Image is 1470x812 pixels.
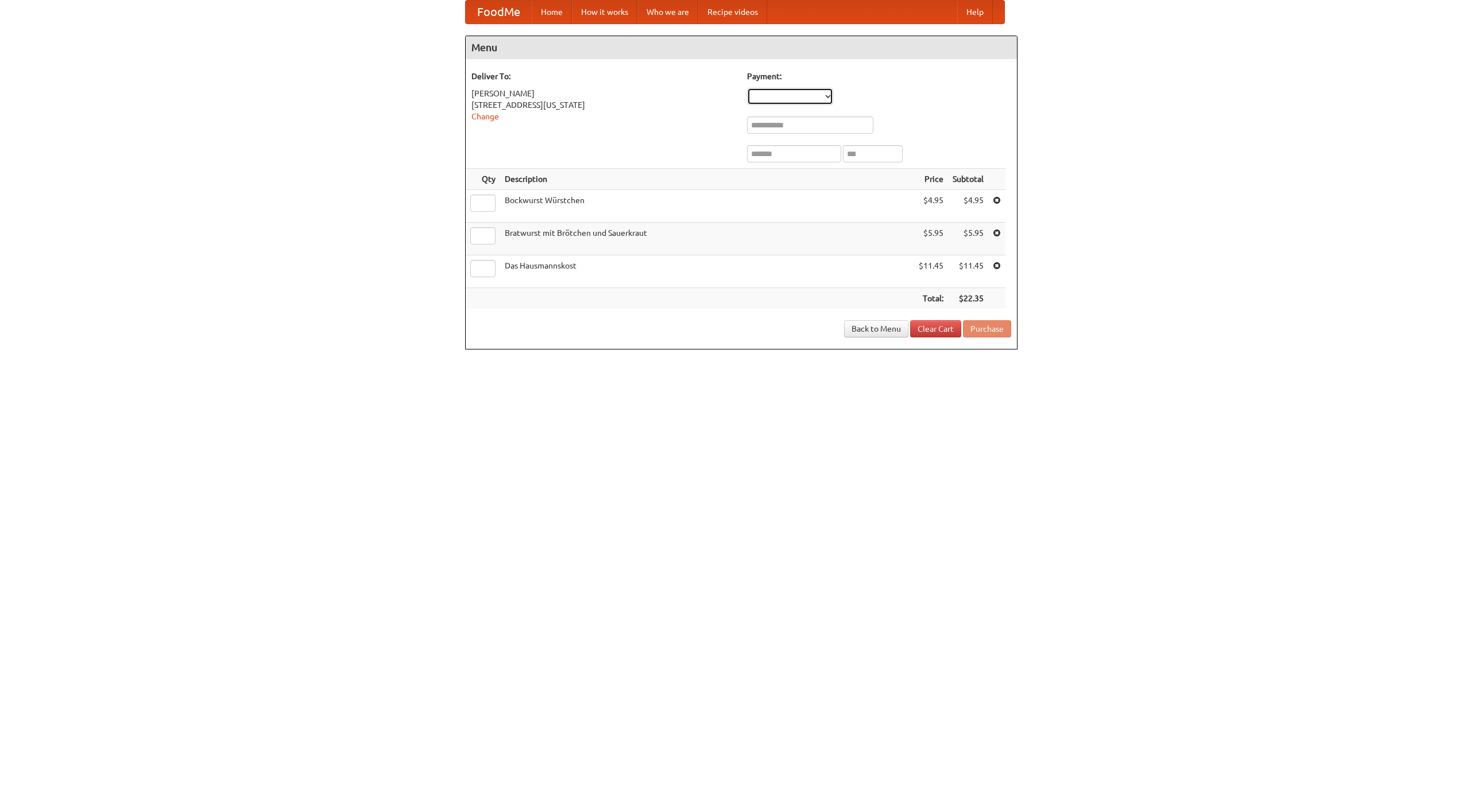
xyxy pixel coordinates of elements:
[471,99,736,111] div: [STREET_ADDRESS][US_STATE]
[471,88,736,99] div: [PERSON_NAME]
[948,223,988,255] td: $5.95
[471,112,499,121] a: Change
[637,1,698,24] a: Who we are
[747,71,1011,82] h5: Payment:
[914,190,948,223] td: $4.95
[948,255,988,288] td: $11.45
[500,190,914,223] td: Bockwurst Würstchen
[914,288,948,309] th: Total:
[500,255,914,288] td: Das Hausmannskost
[698,1,767,24] a: Recipe videos
[466,169,500,190] th: Qty
[914,255,948,288] td: $11.45
[963,320,1011,337] button: Purchase
[466,1,532,24] a: FoodMe
[466,36,1017,59] h4: Menu
[471,71,736,82] h5: Deliver To:
[914,169,948,190] th: Price
[948,288,988,309] th: $22.35
[914,223,948,255] td: $5.95
[500,223,914,255] td: Bratwurst mit Brötchen und Sauerkraut
[910,320,961,337] a: Clear Cart
[948,169,988,190] th: Subtotal
[844,320,908,337] a: Back to Menu
[532,1,572,24] a: Home
[948,190,988,223] td: $4.95
[500,169,914,190] th: Description
[572,1,637,24] a: How it works
[957,1,993,24] a: Help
